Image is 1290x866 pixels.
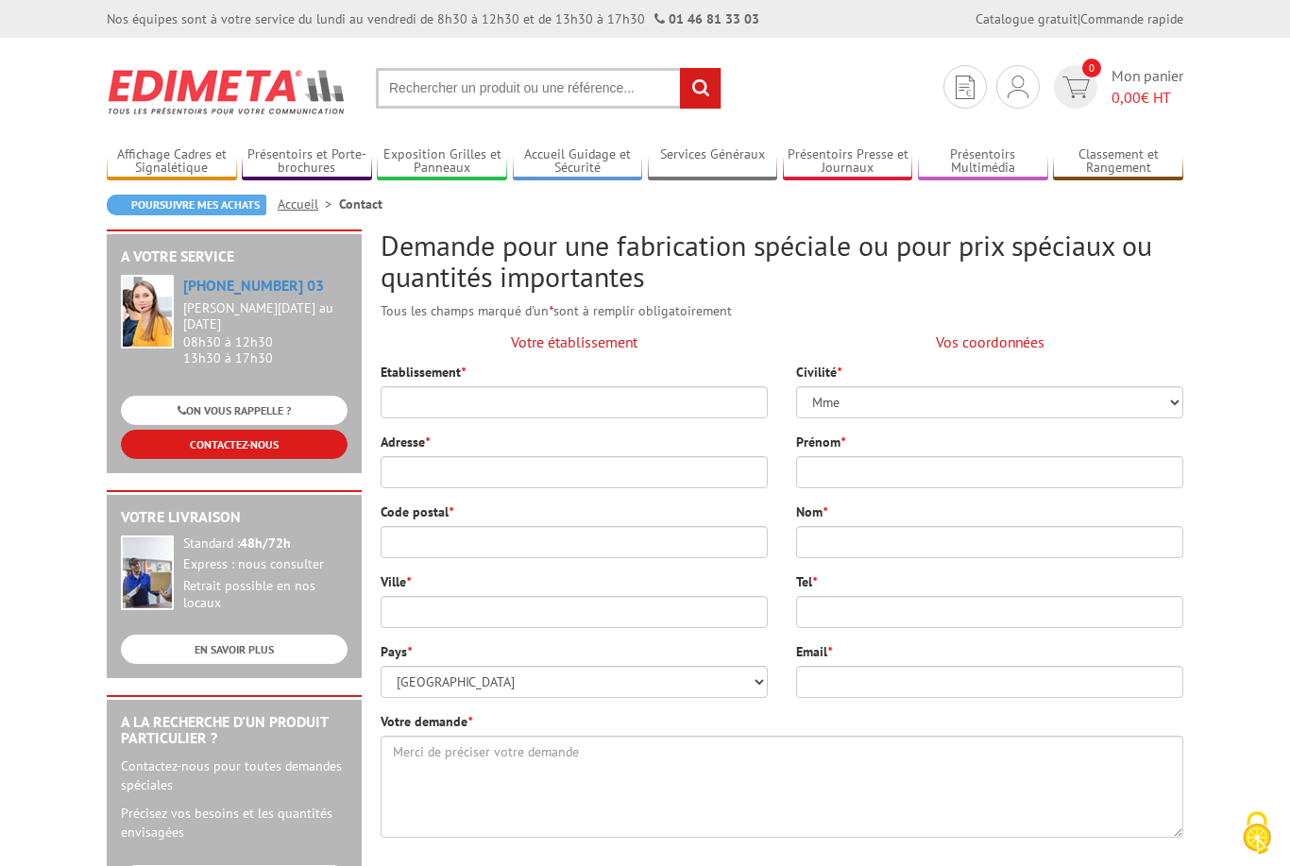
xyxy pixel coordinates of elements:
[1233,809,1281,857] img: Cookies (fenêtre modale)
[183,300,348,365] div: 08h30 à 12h30 13h30 à 17h30
[783,146,913,178] a: Présentoirs Presse et Journaux
[513,146,643,178] a: Accueil Guidage et Sécurité
[107,195,266,215] a: Poursuivre mes achats
[796,433,845,451] label: Prénom
[918,146,1048,178] a: Présentoirs Multimédia
[976,9,1183,28] div: |
[121,509,348,526] h2: Votre livraison
[796,363,841,382] label: Civilité
[278,195,339,212] a: Accueil
[121,396,348,425] a: ON VOUS RAPPELLE ?
[956,76,975,99] img: devis rapide
[796,502,827,521] label: Nom
[121,535,174,610] img: widget-livraison.jpg
[381,712,472,731] label: Votre demande
[121,275,174,348] img: widget-service.jpg
[1112,87,1183,109] span: € HT
[183,300,348,332] div: [PERSON_NAME][DATE] au [DATE]
[121,714,348,747] h2: A la recherche d'un produit particulier ?
[796,572,817,591] label: Tel
[381,642,412,661] label: Pays
[1112,65,1183,109] span: Mon panier
[381,331,768,353] p: Votre établissement
[183,535,348,552] div: Standard :
[121,756,348,794] p: Contactez-nous pour toutes demandes spéciales
[183,556,348,573] div: Express : nous consulter
[1008,76,1028,98] img: devis rapide
[183,276,324,295] a: [PHONE_NUMBER] 03
[796,642,832,661] label: Email
[1053,146,1183,178] a: Classement et Rangement
[1049,65,1183,109] a: devis rapide 0 Mon panier 0,00€ HT
[107,9,759,28] div: Nos équipes sont à votre service du lundi au vendredi de 8h30 à 12h30 et de 13h30 à 17h30
[376,68,721,109] input: Rechercher un produit ou une référence...
[377,146,507,178] a: Exposition Grilles et Panneaux
[669,10,759,27] a: 01 46 81 33 03
[107,146,237,178] a: Affichage Cadres et Signalétique
[381,433,430,451] label: Adresse
[381,572,411,591] label: Ville
[381,363,466,382] label: Etablissement
[976,10,1078,27] a: Catalogue gratuit
[1082,59,1101,77] span: 0
[1224,802,1290,866] button: Cookies (fenêtre modale)
[121,635,348,664] a: EN SAVOIR PLUS
[183,578,348,612] div: Retrait possible en nos locaux
[381,502,453,521] label: Code postal
[339,195,382,213] li: Contact
[240,535,291,552] strong: 48h/72h
[242,146,372,178] a: Présentoirs et Porte-brochures
[121,248,348,265] h2: A votre service
[381,302,732,319] span: Tous les champs marqué d'un sont à remplir obligatoirement
[381,229,1183,292] h2: Demande pour une fabrication spéciale ou pour prix spéciaux ou quantités importantes
[1062,76,1090,98] img: devis rapide
[107,57,348,127] img: Edimeta
[648,146,778,178] a: Services Généraux
[796,331,1183,353] p: Vos coordonnées
[121,430,348,459] a: CONTACTEZ-NOUS
[121,804,348,841] p: Précisez vos besoins et les quantités envisagées
[1112,88,1141,107] span: 0,00
[1080,10,1183,27] a: Commande rapide
[680,68,721,109] input: rechercher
